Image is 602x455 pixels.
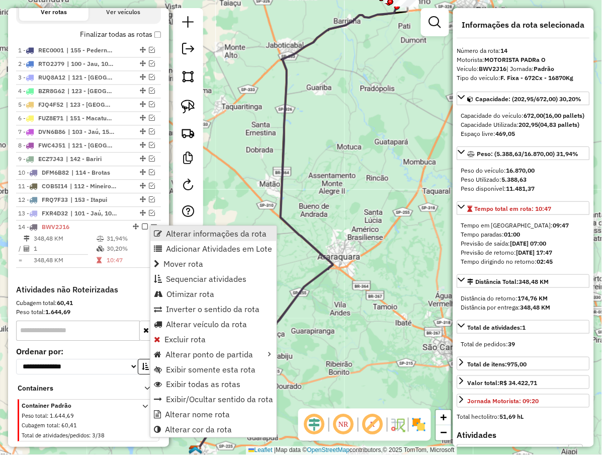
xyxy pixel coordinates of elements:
[461,340,586,349] div: Total de pedidos:
[140,170,146,176] em: Alterar sequência das rotas
[18,142,65,149] span: 8 -
[166,305,260,313] span: Inverter o sentido da rota
[150,422,277,437] li: Alterar cor da rota
[461,294,586,303] div: Distância do retorno:
[457,64,590,73] div: Veículo:
[475,205,552,212] span: Tempo total em rota: 10:47
[38,60,64,68] span: RTO2J79
[165,350,253,358] span: Alterar ponto de partida
[461,175,586,184] div: Peso Utilizado:
[166,365,255,373] span: Exibir somente esta rota
[149,142,155,148] em: Visualizar rota
[68,141,114,150] span: 121 - Barra Bonita, 122 - Estancia do Bosque
[149,88,155,94] em: Visualizar rota
[457,92,590,105] a: Capacidade: (202,95/672,00) 30,20%
[457,290,590,316] div: Distância Total:348,48 KM
[246,446,457,455] div: Map data © contributors,© 2025 TomTom, Microsoft
[16,299,161,308] div: Cubagem total:
[150,347,277,362] li: Alterar ponto de partida
[166,245,272,253] span: Adicionar Atividades em Lote
[457,336,590,353] div: Total de atividades:1
[518,294,548,302] strong: 174,76 KM
[165,411,230,419] span: Alterar nome rota
[468,360,527,369] div: Total de itens:
[66,101,112,110] span: 123 - São Manuel, 124 - Pratânia
[461,221,586,230] div: Tempo em [GEOGRAPHIC_DATA]:
[33,234,96,244] td: 348,48 KM
[331,413,356,437] span: Ocultar NR
[71,169,118,178] span: 114 - Brotas
[461,239,586,248] div: Previsão de saída:
[18,47,64,54] span: 1 -
[149,183,155,189] em: Visualizar rota
[16,346,161,358] label: Ordenar por:
[457,201,590,215] a: Tempo total em rota: 10:47
[500,413,524,421] strong: 51,69 hL
[66,46,113,55] span: 155 - Pederneiras
[18,169,69,177] span: 10 -
[164,335,206,343] span: Excluir rota
[166,230,267,238] span: Alterar informações da rota
[457,146,590,160] a: Peso: (5.388,63/16.870,00) 31,94%
[166,275,246,283] span: Sequenciar atividades
[22,432,89,439] span: Total de atividades/pedidos
[18,101,63,109] span: 5 -
[457,375,590,389] a: Valor total:R$ 34.422,71
[501,47,508,54] strong: 14
[457,217,590,270] div: Tempo total em rota: 10:47
[42,210,68,217] span: FXR4D32
[106,244,151,254] td: 30,20%
[57,299,73,307] strong: 60,41
[66,114,112,123] span: 151 - Macatuba
[457,162,590,197] div: Peso: (5.388,63/16.870,00) 31,94%
[67,60,113,69] span: 100 - Jau, 101 - Jaú, 102 - Jaú, 105 - Jáu, 106 - Jau 6, 154 - Pederneiras 2, 155 - Pederneiras
[66,155,112,164] span: 142 - Bariri
[457,73,590,83] div: Tipo do veículo:
[38,128,65,136] span: DVN6B86
[163,260,203,268] span: Mover rota
[150,301,277,317] li: Inverter o sentido da rota
[68,73,114,83] span: 121 - Barra Bonita, 123 - São Manuel, 124 - Pratânia, 125 - Areiopolis
[544,112,585,119] strong: (16,00 pallets)
[166,396,273,404] span: Exibir/Ocultar sentido da rota
[500,379,538,387] strong: R$ 34.422,71
[18,196,68,204] span: 12 -
[149,47,155,53] em: Visualizar rota
[18,223,69,231] span: 14 -
[506,185,535,192] strong: 11.481,37
[496,130,515,137] strong: 469,05
[97,246,104,252] i: % de utilização da cubagem
[18,74,65,82] span: 3 -
[50,413,74,420] span: 1.644,69
[140,74,146,81] em: Alterar sequência das rotas
[517,249,553,256] strong: [DATE] 17:47
[461,230,586,239] div: Tempo paradas:
[274,447,276,454] span: |
[16,285,161,295] h4: Atividades não Roteirizadas
[457,107,590,142] div: Capacidade: (202,95/672,00) 30,20%
[61,422,77,429] span: 60,41
[166,381,240,389] span: Exibir todas as rotas
[149,129,155,135] em: Visualizar rota
[150,332,277,347] li: Excluir rota
[68,128,114,137] span: 103 - Jaú, 152 - Boraceia, 154 - Pederneiras 2, 155 - Pederneiras
[181,100,195,114] img: Selecionar atividades - laço
[22,413,47,420] span: Peso total
[361,413,385,437] span: Exibir rótulo
[38,47,64,54] span: REC0001
[89,4,158,21] button: Ver veículos
[501,74,574,82] strong: F. Fixa - 672Cx - 16870Kg
[519,121,539,128] strong: 202,95
[106,234,151,244] td: 31,94%
[150,392,277,407] li: Exibir/Ocultar sentido da rota
[38,101,63,109] span: FJQ4F52
[504,231,521,238] strong: 01:00
[166,290,214,298] span: Otimizar rota
[507,360,527,368] strong: 975,00
[24,236,30,242] i: Distância Total
[178,12,198,35] a: Nova sessão e pesquisa
[70,196,117,205] span: 153 - Itapui
[166,320,247,328] span: Alterar veículo da rota
[461,120,586,129] div: Capacidade Utilizada:
[502,176,527,183] strong: 5.388,63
